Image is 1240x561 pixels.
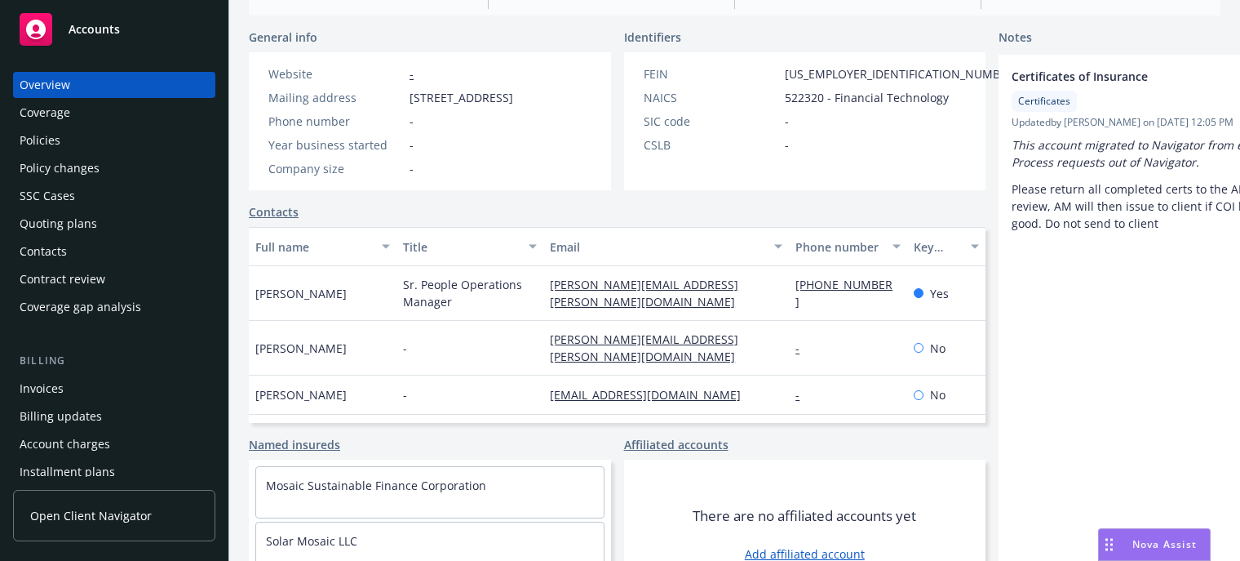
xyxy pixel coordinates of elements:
a: Contacts [249,203,299,220]
a: Installment plans [13,459,215,485]
div: Billing updates [20,403,102,430]
a: Coverage [13,100,215,126]
div: Drag to move [1099,529,1119,560]
div: Coverage [20,100,70,126]
a: Contract review [13,266,215,292]
div: Quoting plans [20,211,97,237]
span: [PERSON_NAME] [255,340,347,357]
div: Website [268,65,403,82]
a: [EMAIL_ADDRESS][DOMAIN_NAME] [550,387,754,403]
a: Quoting plans [13,211,215,237]
span: - [785,113,789,130]
span: [US_EMPLOYER_IDENTIFICATION_NUMBER] [785,65,1018,82]
a: Affiliated accounts [624,436,728,453]
span: - [410,136,414,154]
a: Overview [13,72,215,98]
span: There are no affiliated accounts yet [693,506,916,526]
span: [PERSON_NAME] [255,386,347,403]
div: Installment plans [20,459,115,485]
span: - [410,113,414,130]
div: CSLB [644,136,778,154]
div: Policy changes [20,155,100,181]
div: SIC code [644,113,778,130]
div: Year business started [268,136,403,154]
div: Full name [255,238,372,256]
div: Key contact [914,238,961,256]
span: Accounts [69,23,120,36]
span: Nova Assist [1132,537,1197,551]
a: Policy changes [13,155,215,181]
div: Account charges [20,431,110,457]
div: Policies [20,127,60,154]
div: Phone number [795,238,882,256]
span: 522320 - Financial Technology [785,89,949,106]
span: Sr. People Operations Manager [403,276,538,310]
span: - [785,136,789,154]
div: NAICS [644,89,778,106]
a: - [795,387,813,403]
div: Billing [13,353,215,369]
div: Overview [20,72,70,98]
span: Certificates [1018,94,1070,109]
span: Identifiers [624,29,681,46]
div: Invoices [20,376,64,402]
div: Contract review [20,266,105,292]
a: Solar Mosaic LLC [266,533,357,549]
div: Company size [268,160,403,177]
a: Named insureds [249,436,340,453]
span: - [410,160,414,177]
button: Key contact [907,227,985,266]
a: Billing updates [13,403,215,430]
span: General info [249,29,317,46]
a: Coverage gap analysis [13,294,215,320]
a: [PERSON_NAME][EMAIL_ADDRESS][PERSON_NAME][DOMAIN_NAME] [550,277,748,309]
button: Title [396,227,544,266]
div: SSC Cases [20,183,75,209]
span: No [930,340,945,357]
a: Account charges [13,431,215,457]
div: Coverage gap analysis [20,294,141,320]
a: - [410,66,414,82]
a: SSC Cases [13,183,215,209]
a: Accounts [13,7,215,52]
div: Email [550,238,764,256]
div: FEIN [644,65,778,82]
span: [PERSON_NAME] [255,285,347,302]
span: Yes [930,285,949,302]
a: - [795,341,813,356]
span: Open Client Navigator [30,507,152,524]
span: Notes [999,29,1032,48]
div: Phone number [268,113,403,130]
a: [PHONE_NUMBER] [795,277,892,309]
button: Email [543,227,789,266]
span: - [403,340,407,357]
a: Contacts [13,238,215,265]
div: Title [403,238,520,256]
span: No [930,386,945,403]
a: Invoices [13,376,215,402]
a: Policies [13,127,215,154]
div: Contacts [20,238,67,265]
a: [PERSON_NAME][EMAIL_ADDRESS][PERSON_NAME][DOMAIN_NAME] [550,332,748,364]
a: Mosaic Sustainable Finance Corporation [266,478,486,493]
button: Phone number [789,227,906,266]
button: Nova Assist [1098,528,1211,561]
div: Mailing address [268,89,403,106]
button: Full name [249,227,396,266]
span: - [403,386,407,403]
span: [STREET_ADDRESS] [410,89,513,106]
